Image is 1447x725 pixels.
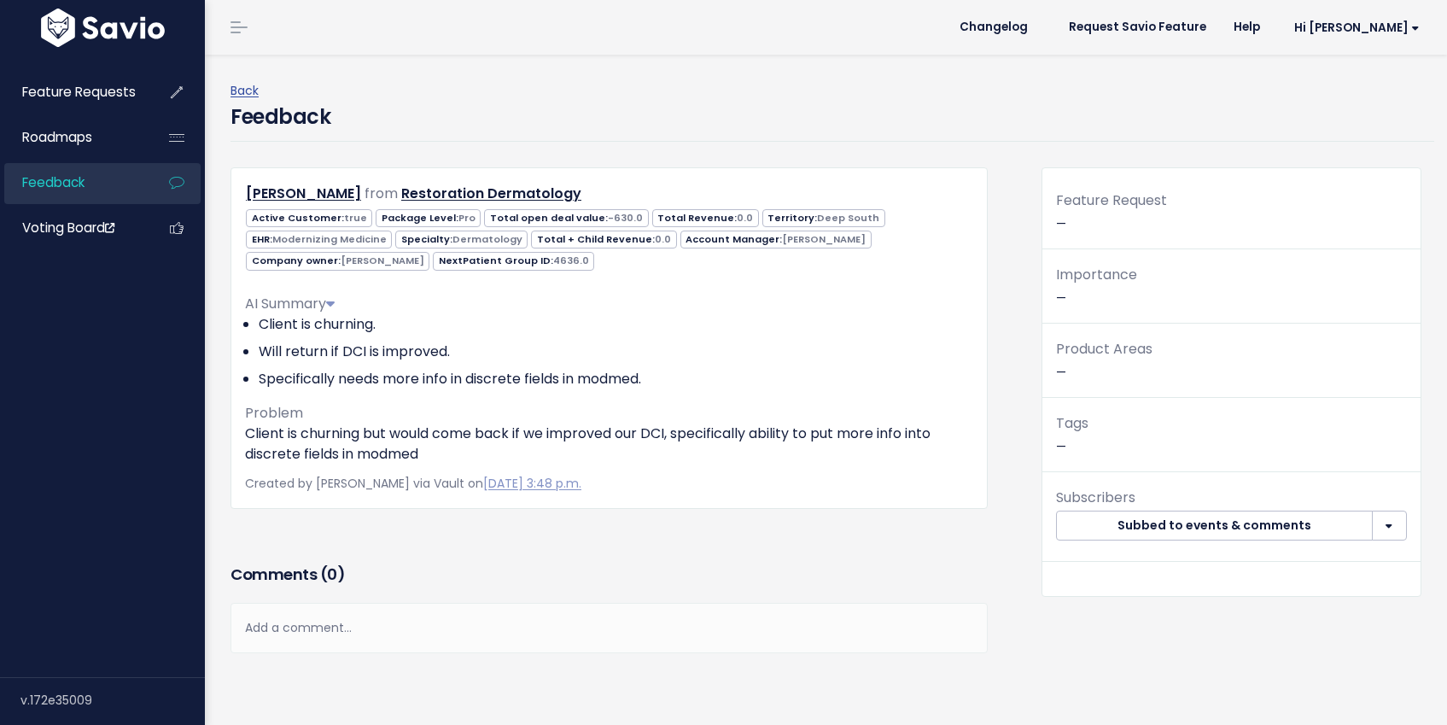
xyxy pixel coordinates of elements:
a: Hi [PERSON_NAME] [1274,15,1433,41]
span: EHR: [246,231,392,248]
li: Specifically needs more info in discrete fields in modmed. [259,369,973,389]
span: true [344,211,367,225]
span: Active Customer: [246,209,372,227]
span: Feature Requests [22,83,136,101]
span: Company owner: [246,252,429,270]
span: [PERSON_NAME] [341,254,424,267]
button: Subbed to events & comments [1056,511,1373,541]
span: Feature Request [1056,190,1167,210]
span: Total Revenue: [652,209,759,227]
span: Created by [PERSON_NAME] via Vault on [245,475,581,492]
img: logo-white.9d6f32f41409.svg [37,9,169,47]
a: [DATE] 3:48 p.m. [483,475,581,492]
span: [PERSON_NAME] [782,232,866,246]
span: Modernizing Medicine [272,232,387,246]
span: 0.0 [655,232,671,246]
p: — [1056,412,1407,458]
span: Voting Board [22,219,114,237]
span: Product Areas [1056,339,1152,359]
p: Client is churning but would come back if we improved our DCI, specifically ability to put more i... [245,424,973,465]
span: NextPatient Group ID: [433,252,594,270]
span: Specialty: [395,231,528,248]
span: Dermatology [452,232,522,246]
span: Tags [1056,413,1088,433]
span: Problem [245,403,303,423]
div: — [1042,189,1421,249]
span: Total + Child Revenue: [531,231,676,248]
span: Pro [458,211,476,225]
span: 4636.0 [553,254,589,267]
span: Total open deal value: [484,209,648,227]
li: Client is churning. [259,314,973,335]
h4: Feedback [230,102,330,132]
span: Package Level: [376,209,481,227]
a: Feedback [4,163,142,202]
li: Will return if DCI is improved. [259,342,973,362]
span: -630.0 [608,211,643,225]
a: Back [230,82,259,99]
span: Roadmaps [22,128,92,146]
a: Request Savio Feature [1055,15,1220,40]
span: Feedback [22,173,85,191]
a: Restoration Dermatology [401,184,581,203]
a: [PERSON_NAME] [246,184,361,203]
a: Roadmaps [4,118,142,157]
span: 0 [327,564,337,585]
a: Help [1220,15,1274,40]
span: from [365,184,398,203]
span: Hi [PERSON_NAME] [1294,21,1420,34]
span: 0.0 [737,211,753,225]
span: Deep South [817,211,879,225]
h3: Comments ( ) [230,563,988,587]
a: Voting Board [4,208,142,248]
p: — [1056,263,1407,309]
span: Territory: [762,209,885,227]
a: Feature Requests [4,73,142,112]
span: Account Manager: [680,231,872,248]
span: Importance [1056,265,1137,284]
span: AI Summary [245,294,335,313]
div: v.172e35009 [20,678,205,722]
p: — [1056,337,1407,383]
div: Add a comment... [230,603,988,653]
span: Changelog [960,21,1028,33]
span: Subscribers [1056,488,1135,507]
